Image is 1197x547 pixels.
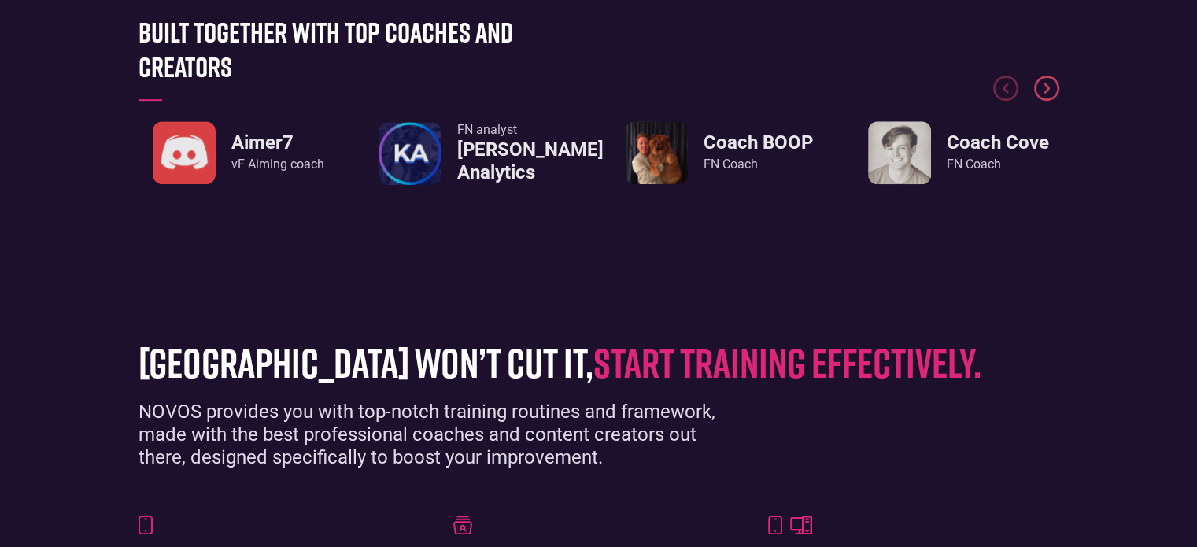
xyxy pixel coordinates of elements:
[139,121,339,184] div: 3 / 8
[1034,76,1059,101] div: Next slide
[457,121,604,139] div: FN analyst
[231,156,324,173] div: vF Aiming coach
[139,340,1036,385] h1: [GEOGRAPHIC_DATA] won’t cut it,
[379,121,579,186] a: FN analyst[PERSON_NAME] Analytics
[993,76,1018,115] div: Previous slide
[625,121,813,184] a: Coach BOOPFN Coach
[704,156,813,173] div: FN Coach
[947,131,1049,154] h3: Coach Cove
[704,131,813,154] h3: Coach BOOP
[859,121,1059,184] div: 6 / 8
[619,121,819,184] div: 5 / 8
[379,121,579,186] div: 4 / 8
[947,156,1049,173] div: FN Coach
[231,131,324,154] h3: Aimer7
[457,139,604,184] h3: [PERSON_NAME] Analytics
[593,338,981,386] span: start training effectively.
[1034,76,1059,115] div: Next slide
[153,121,324,184] a: Aimer7vF Aiming coach
[868,121,1049,184] a: Coach CoveFN Coach
[139,401,744,468] div: NOVOS provides you with top-notch training routines and framework, made with the best professiona...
